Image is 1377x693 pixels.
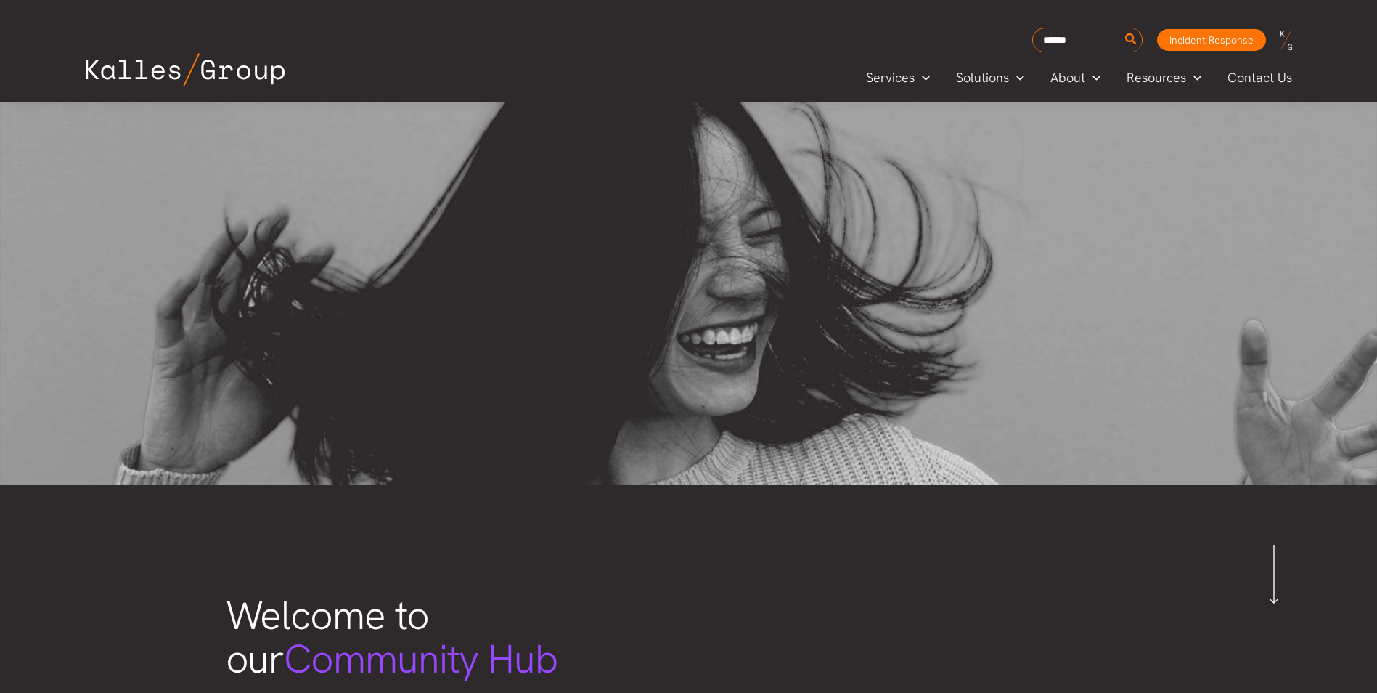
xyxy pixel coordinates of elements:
[866,67,915,89] span: Services
[226,589,558,685] span: Welcome to our
[853,65,1306,89] nav: Primary Site Navigation
[1214,67,1307,89] a: Contact Us
[1227,67,1292,89] span: Contact Us
[1085,67,1100,89] span: Menu Toggle
[86,53,285,86] img: Kalles Group
[956,67,1009,89] span: Solutions
[1186,67,1201,89] span: Menu Toggle
[1122,28,1140,52] button: Search
[1127,67,1186,89] span: Resources
[284,633,558,685] span: Community Hub
[1050,67,1085,89] span: About
[853,67,943,89] a: ServicesMenu Toggle
[1114,67,1214,89] a: ResourcesMenu Toggle
[1037,67,1114,89] a: AboutMenu Toggle
[1157,29,1266,51] a: Incident Response
[915,67,930,89] span: Menu Toggle
[1009,67,1024,89] span: Menu Toggle
[943,67,1037,89] a: SolutionsMenu Toggle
